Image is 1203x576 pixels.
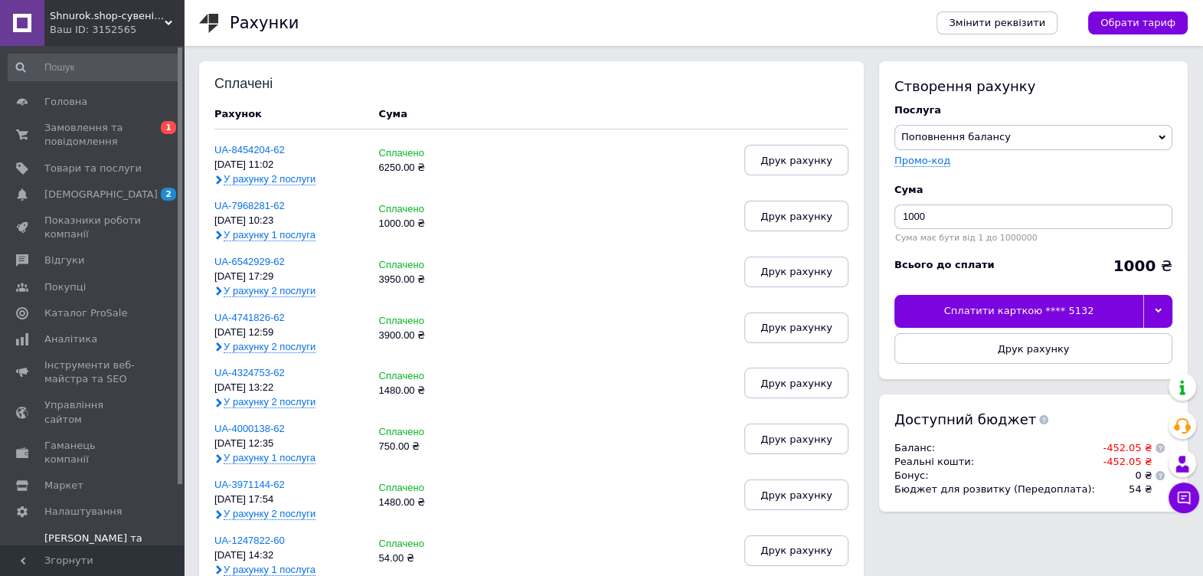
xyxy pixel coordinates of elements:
div: Сплачено [379,316,480,327]
div: Cума [379,107,407,121]
span: Відгуки [44,254,84,267]
div: [DATE] 17:54 [214,494,364,506]
span: Аналітика [44,332,97,346]
div: 750.00 ₴ [379,441,480,453]
span: Друк рахунку [760,434,832,445]
span: Друк рахунку [760,266,832,277]
span: Друк рахунку [760,322,832,333]
span: [DEMOGRAPHIC_DATA] [44,188,158,201]
a: UA-4741826-62 [214,312,285,323]
div: Створення рахунку [894,77,1172,96]
span: У рахунку 2 послуги [224,173,315,185]
div: [DATE] 13:22 [214,382,364,394]
span: Налаштування [44,505,123,519]
span: Інструменти веб-майстра та SEO [44,358,142,386]
div: 6250.00 ₴ [379,162,480,174]
div: Сплачено [379,483,480,494]
div: Сплачені [214,77,315,92]
span: [PERSON_NAME] та рахунки [44,532,184,574]
div: [DATE] 12:35 [214,438,364,450]
div: Сплачено [379,148,480,159]
td: -452.05 ₴ [1095,441,1152,455]
button: Друк рахунку [744,368,848,398]
span: Друк рахунку [760,155,832,166]
a: UA-4324753-62 [214,367,285,378]
span: Друк рахунку [760,545,832,556]
div: [DATE] 11:02 [214,159,364,171]
span: Покупці [44,280,86,294]
span: 2 [161,188,176,201]
span: Shnurok.shop-сувеніри та подарунки від українського виробника [50,9,165,23]
div: [DATE] 17:29 [214,271,364,283]
span: Друк рахунку [760,211,832,222]
button: Друк рахунку [744,257,848,287]
a: UA-4000138-62 [214,423,285,434]
div: [DATE] 12:59 [214,327,364,339]
div: Сума має бути від 1 до 1000000 [894,233,1172,243]
input: Введіть суму [894,205,1172,229]
div: Ваш ID: 3152565 [50,23,184,37]
div: Сплачено [379,538,480,550]
div: Cума [894,183,1172,197]
button: Друк рахунку [744,145,848,175]
button: Друк рахунку [744,201,848,231]
span: Обрати тариф [1100,16,1175,30]
a: UA-1247822-60 [214,535,285,546]
span: Товари та послуги [44,162,142,175]
button: Друк рахунку [744,424,848,454]
td: 0 ₴ [1095,469,1152,483]
div: Сплачено [379,427,480,438]
div: 1000.00 ₴ [379,218,480,230]
a: UA-6542929-62 [214,256,285,267]
span: Управління сайтом [44,398,142,426]
span: У рахунку 1 послуга [224,229,315,241]
span: Показники роботи компанії [44,214,142,241]
a: UA-7968281-62 [214,200,285,211]
div: Сплачено [379,260,480,271]
span: У рахунку 1 послуга [224,564,315,576]
h1: Рахунки [230,14,299,32]
span: Змінити реквізити [949,16,1045,30]
a: UA-3971144-62 [214,479,285,490]
span: Каталог ProSale [44,306,127,320]
span: Маркет [44,479,83,493]
b: 1000 [1113,257,1156,275]
div: Сплачено [379,204,480,215]
span: Замовлення та повідомлення [44,121,142,149]
td: Бюджет для розвитку (Передоплата) : [894,483,1095,496]
span: У рахунку 2 послуги [224,341,315,353]
div: 1480.00 ₴ [379,385,480,397]
div: 54.00 ₴ [379,553,480,565]
div: Послуга [894,103,1172,117]
td: Бонус : [894,469,1095,483]
div: 3950.00 ₴ [379,274,480,286]
span: У рахунку 2 послуги [224,396,315,408]
div: Сплатити карткою **** 5132 [894,295,1143,327]
label: Промо-код [894,155,950,166]
div: ₴ [1113,258,1172,273]
div: Сплачено [379,371,480,382]
span: Доступний бюджет [894,410,1036,429]
span: Поповнення балансу [901,131,1011,142]
div: 3900.00 ₴ [379,330,480,342]
td: Реальні кошти : [894,455,1095,469]
div: [DATE] 14:32 [214,550,364,561]
a: Обрати тариф [1088,11,1188,34]
div: Всього до сплати [894,258,995,272]
span: У рахунку 2 послуги [224,508,315,520]
td: -452.05 ₴ [1095,455,1152,469]
a: UA-8454204-62 [214,144,285,155]
input: Пошук [8,54,181,81]
div: Рахунок [214,107,364,121]
span: Друк рахунку [760,378,832,389]
button: Чат з покупцем [1169,483,1199,513]
span: У рахунку 2 послуги [224,285,315,297]
span: Гаманець компанії [44,439,142,466]
button: Друк рахунку [744,313,848,343]
div: 1480.00 ₴ [379,497,480,509]
button: Друк рахунку [744,479,848,510]
button: Друк рахунку [744,535,848,566]
span: У рахунку 1 послуга [224,452,315,464]
button: Друк рахунку [894,333,1172,364]
span: Друк рахунку [760,489,832,501]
